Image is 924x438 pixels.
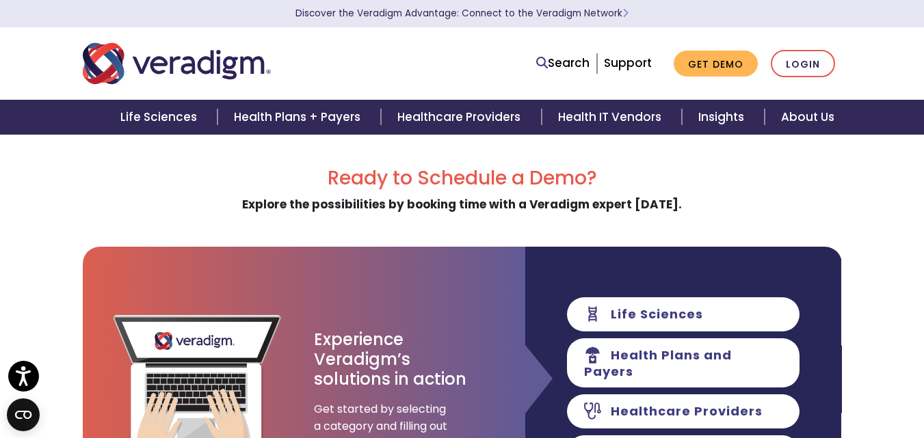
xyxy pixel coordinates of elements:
[542,100,682,135] a: Health IT Vendors
[765,100,851,135] a: About Us
[381,100,541,135] a: Healthcare Providers
[295,7,629,20] a: Discover the Veradigm Advantage: Connect to the Veradigm NetworkLearn More
[242,196,682,213] strong: Explore the possibilities by booking time with a Veradigm expert [DATE].
[104,100,217,135] a: Life Sciences
[604,55,652,71] a: Support
[771,50,835,78] a: Login
[217,100,381,135] a: Health Plans + Payers
[83,167,842,190] h2: Ready to Schedule a Demo?
[314,330,468,389] h3: Experience Veradigm’s solutions in action
[536,54,590,72] a: Search
[83,41,271,86] img: Veradigm logo
[674,51,758,77] a: Get Demo
[7,398,40,431] button: Open CMP widget
[682,100,765,135] a: Insights
[622,7,629,20] span: Learn More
